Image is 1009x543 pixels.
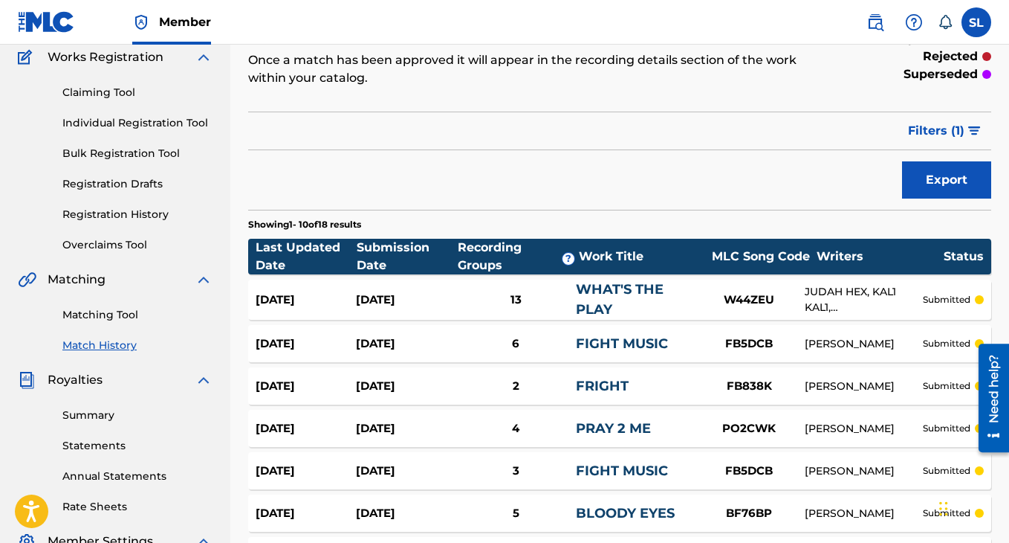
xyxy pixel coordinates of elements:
[693,378,805,395] div: FB838K
[256,505,356,522] div: [DATE]
[458,239,579,274] div: Recording Groups
[805,463,923,479] div: [PERSON_NAME]
[256,420,356,437] div: [DATE]
[195,48,212,66] img: expand
[48,271,106,289] span: Matching
[961,7,991,37] div: User Menu
[456,378,577,395] div: 2
[576,420,651,437] a: PRAY 2 ME
[456,505,577,522] div: 5
[62,408,212,423] a: Summary
[456,420,577,437] div: 4
[576,463,668,479] a: FIGHT MUSIC
[456,463,577,480] div: 3
[195,371,212,389] img: expand
[908,122,964,140] span: Filters ( 1 )
[576,281,664,318] a: WHAT'S THE PLAY
[693,292,805,309] div: W44ZEU
[356,505,456,522] div: [DATE]
[356,463,456,480] div: [DATE]
[576,335,668,352] a: FIGHT MUSIC
[805,379,923,394] div: [PERSON_NAME]
[62,207,212,222] a: Registration History
[693,335,805,353] div: FB5DCB
[923,464,970,478] p: submitted
[805,421,923,437] div: [PERSON_NAME]
[48,48,163,66] span: Works Registration
[356,292,456,309] div: [DATE]
[62,237,212,253] a: Overclaims Tool
[18,48,37,66] img: Works Registration
[62,176,212,192] a: Registration Drafts
[18,371,36,389] img: Royalties
[248,51,820,87] p: Once a match has been approved it will appear in the recording details section of the work within...
[905,13,923,31] img: help
[256,463,356,480] div: [DATE]
[705,248,817,266] div: MLC Song Code
[923,422,970,435] p: submitted
[693,420,805,437] div: PO2CWK
[693,463,805,480] div: FB5DCB
[456,335,577,353] div: 6
[805,506,923,521] div: [PERSON_NAME]
[62,438,212,454] a: Statements
[62,469,212,484] a: Annual Statements
[899,112,991,150] button: Filters (1)
[902,161,991,199] button: Export
[967,338,1009,458] iframe: Resource Center
[48,371,103,389] span: Royalties
[62,115,212,131] a: Individual Registration Tool
[923,48,978,65] p: rejected
[579,248,705,266] div: Work Title
[248,218,361,231] p: Showing 1 - 10 of 18 results
[576,378,629,394] a: FRIGHT
[562,253,574,265] span: ?
[860,7,890,37] a: Public Search
[693,505,805,522] div: BF76BP
[805,284,923,315] div: JUDAH HEX, KAL1 KAL1, [PERSON_NAME], OLUBOWALE [PERSON_NAME], [PERSON_NAME], [PERSON_NAME]
[132,13,150,31] img: Top Rightsholder
[576,505,675,521] a: BLOODY EYES
[923,293,970,306] p: submitted
[923,337,970,350] p: submitted
[62,307,212,323] a: Matching Tool
[356,420,456,437] div: [DATE]
[62,338,212,353] a: Match History
[939,486,948,531] div: Drag
[62,146,212,161] a: Bulk Registration Tool
[456,292,577,309] div: 13
[944,248,984,266] div: Status
[805,336,923,352] div: [PERSON_NAME]
[923,379,970,393] p: submitted
[18,11,75,33] img: MLC Logo
[923,507,970,520] p: submitted
[18,271,36,289] img: Matching
[935,472,1009,543] iframe: Chat Widget
[256,378,356,395] div: [DATE]
[866,13,884,31] img: search
[256,239,357,274] div: Last Updated Date
[356,335,456,353] div: [DATE]
[817,248,944,266] div: Writers
[62,85,212,100] a: Claiming Tool
[938,15,953,30] div: Notifications
[62,499,212,515] a: Rate Sheets
[968,126,981,135] img: filter
[903,65,978,83] p: superseded
[356,378,456,395] div: [DATE]
[357,239,458,274] div: Submission Date
[159,13,211,30] span: Member
[256,335,356,353] div: [DATE]
[195,271,212,289] img: expand
[256,292,356,309] div: [DATE]
[899,7,929,37] div: Help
